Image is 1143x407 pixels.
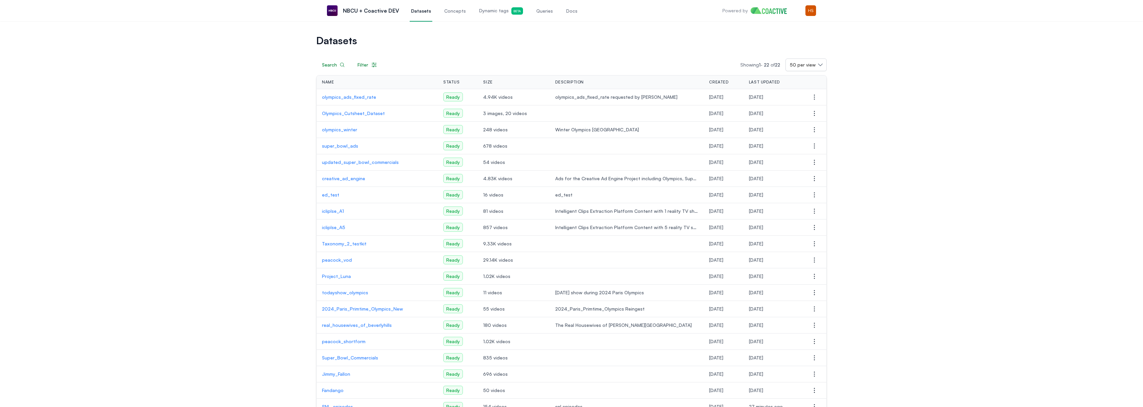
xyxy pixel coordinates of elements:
[749,110,763,116] span: Friday, April 25, 2025 at 5:04:35 PM UTC
[709,241,723,246] span: Thursday, February 20, 2025 at 3:22:40 PM UTC
[443,239,463,248] span: Ready
[322,338,433,345] a: peacock_shortform
[764,62,769,68] span: 22
[483,159,545,166] span: 54 videos
[443,174,463,183] span: Ready
[483,240,545,247] span: 9.33K videos
[322,306,433,312] a: 2024_Paris_Primtime_Olympics_New
[709,224,723,230] span: Friday, March 14, 2025 at 6:45:45 PM UTC
[322,159,433,166] a: updated_super_bowl_commercials
[483,143,545,149] span: 678 videos
[749,176,763,181] span: Wednesday, July 30, 2025 at 4:04:08 PM UTC
[443,369,463,378] span: Ready
[709,176,723,181] span: Thursday, March 27, 2025 at 1:09:11 PM UTC
[443,223,463,232] span: Ready
[322,387,433,394] a: Fandango
[749,143,763,149] span: Wednesday, April 2, 2025 at 6:00:57 PM UTC
[749,127,763,132] span: Friday, April 4, 2025 at 7:00:32 PM UTC
[555,224,698,231] span: Intelligent Clips Extraction Platform Content with 5 reality TV shows
[443,386,463,395] span: Ready
[322,94,433,100] p: olympics_ads_fixed_rate
[443,272,463,281] span: Ready
[709,371,723,377] span: Thursday, November 7, 2024 at 10:52:16 PM UTC
[322,62,345,68] div: Search
[555,322,698,329] span: The Real Housewives of [PERSON_NAME][GEOGRAPHIC_DATA]
[749,79,780,85] span: Last Updated
[759,62,761,68] span: 1
[322,240,433,247] a: Taxonomy_2_testkit
[322,322,433,329] p: real_housewives_of_beverlyhills
[443,206,463,215] span: Ready
[555,208,698,214] span: Intelligent Clips Extraction Platform Content with 1 reality TV show
[483,126,545,133] span: 248 videos
[785,59,827,71] button: 50 per view
[555,175,698,182] span: Ads for the Creative Ad Engine Project including Olympics, Super Bowl, Engagement and NBA
[722,7,748,14] p: Powered by
[322,143,433,149] a: super_bowl_ads
[555,94,698,100] span: olympics_ads_fixed_rate requested by [PERSON_NAME]
[483,110,545,117] span: 3 images, 20 videos
[749,387,763,393] span: Monday, December 9, 2024 at 11:50:47 PM UTC
[483,175,545,182] span: 4.83K videos
[749,306,763,312] span: Wednesday, December 11, 2024 at 6:28:33 PM UTC
[751,7,792,14] img: Home
[709,79,728,85] span: Created
[322,273,433,280] a: Project_Luna
[709,290,723,295] span: Tuesday, December 17, 2024 at 9:15:39 PM UTC
[322,126,433,133] a: olympics_winter
[709,192,723,198] span: Thursday, March 20, 2025 at 7:32:46 PM UTC
[709,127,723,132] span: Wednesday, April 2, 2025 at 7:59:12 PM UTC
[322,79,334,85] span: Name
[483,387,545,394] span: 50 videos
[805,5,816,16] img: Menu for the logged in user
[322,224,433,231] p: icliplse_A5
[790,62,816,68] span: 50 per view
[511,7,523,15] span: Beta
[316,59,351,71] button: Search
[709,257,723,263] span: Wednesday, January 22, 2025 at 12:14:28 AM UTC
[749,208,763,214] span: Monday, March 17, 2025 at 2:23:49 PM UTC
[443,125,463,134] span: Ready
[771,62,780,68] span: of
[749,192,763,198] span: Wednesday, July 16, 2025 at 8:28:23 PM UTC
[322,257,433,263] a: peacock_vod
[749,371,763,377] span: Wednesday, June 11, 2025 at 9:18:07 PM UTC
[443,141,463,150] span: Ready
[483,192,545,198] span: 16 videos
[322,192,433,198] a: ed_test
[443,304,463,313] span: Ready
[483,338,545,345] span: 1.02K videos
[444,8,466,14] span: Concepts
[322,289,433,296] a: todayshow_olympics
[411,8,431,14] span: Datasets
[483,224,545,231] span: 857 videos
[709,94,723,100] span: Wednesday, May 28, 2025 at 10:16:08 PM UTC
[709,273,723,279] span: Wednesday, January 8, 2025 at 11:51:25 PM UTC
[709,208,723,214] span: Monday, March 17, 2025 at 7:27:30 AM UTC
[749,322,763,328] span: Thursday, December 19, 2024 at 9:22:52 PM UTC
[483,322,545,329] span: 180 videos
[483,371,545,377] span: 696 videos
[443,337,463,346] span: Ready
[479,7,523,15] span: Dynamic tags
[749,159,763,165] span: Wednesday, April 2, 2025 at 5:40:59 PM UTC
[358,62,377,68] div: Filter
[322,110,433,117] a: Olympics_Cutsheet_Dataset
[443,321,463,330] span: Ready
[709,355,723,360] span: Sunday, November 10, 2024 at 1:20:49 PM UTC
[555,306,698,312] span: 2024_Paris_Primtime_Olympics Reingest
[483,208,545,214] span: 81 videos
[322,371,433,377] p: Jimmy_Fallon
